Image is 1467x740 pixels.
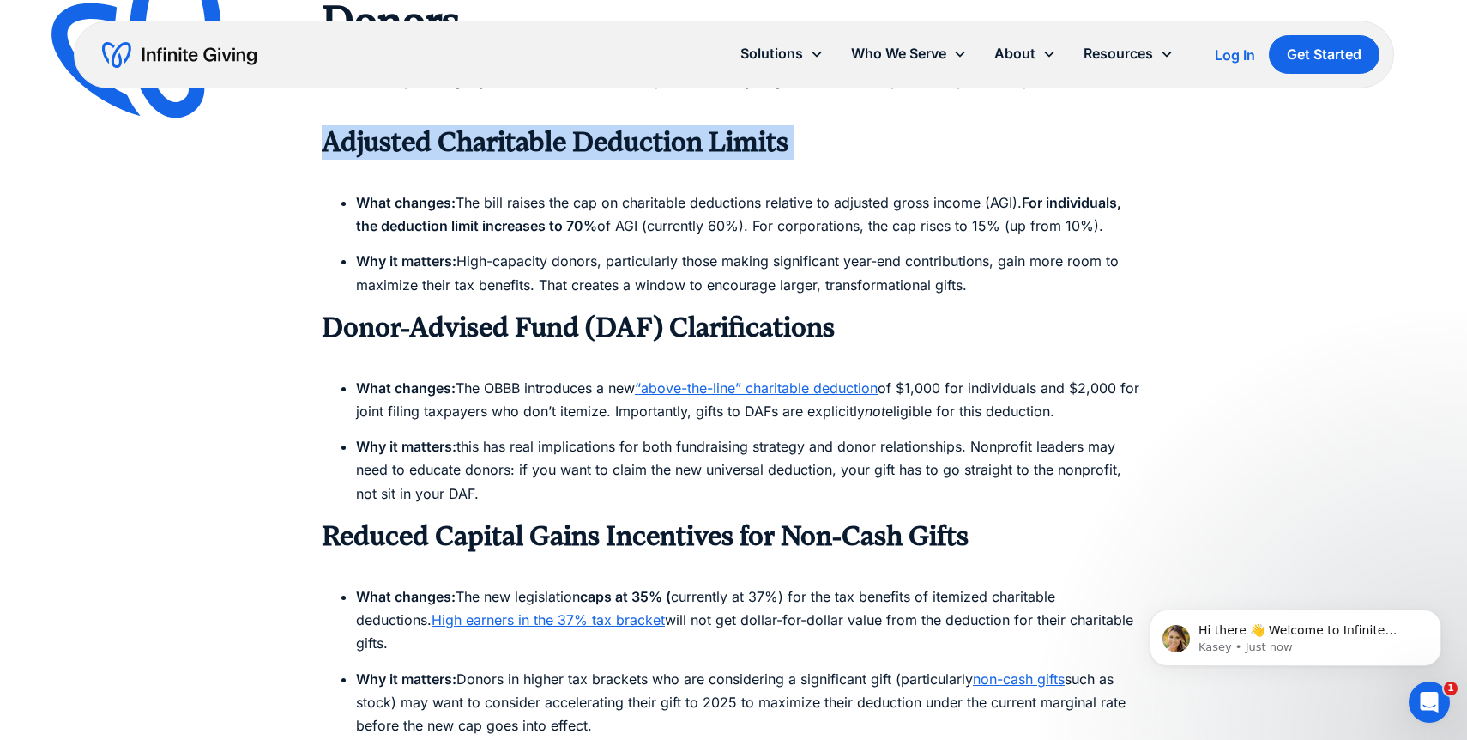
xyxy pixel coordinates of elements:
div: About [994,42,1035,65]
div: Who We Serve [851,42,946,65]
strong: caps at 35% ( [580,588,671,605]
strong: Reduced Capital Gains Incentives for Non-Cash Gifts [322,520,969,552]
a: home [102,41,257,69]
span: 1 [1444,682,1458,695]
li: The OBBB introduces a new of $1,000 for individuals and $2,000 for joint filing taxpayers who don... [356,377,1145,423]
a: non-cash gifts [973,670,1065,688]
strong: Why it matters: [356,670,456,688]
strong: Adjusted Charitable Deduction Limits [322,126,788,158]
strong: What changes: [356,379,456,397]
iframe: Intercom live chat [1409,682,1450,723]
strong: What changes: [356,194,456,211]
a: Get Started [1269,35,1379,74]
strong: Donor-Advised Fund (DAF) Clarifications [322,312,835,343]
a: “above-the-line” charitable deduction [635,379,878,397]
li: The bill raises the cap on charitable deductions relative to adjusted gross income (AGI). of AGI ... [356,191,1145,238]
li: The new legislation currently at 37%) for the tax benefits of itemized charitable deductions. wil... [356,585,1145,656]
iframe: Intercom notifications message [1124,573,1467,694]
a: Log In [1215,45,1255,65]
div: Log In [1215,48,1255,62]
div: Resources [1084,42,1153,65]
p: ‍ [322,345,1145,368]
p: ‍ [322,554,1145,577]
div: Resources [1070,35,1187,72]
li: High-capacity donors, particularly those making significant year-end contributions, gain more roo... [356,250,1145,296]
strong: What changes: [356,588,456,605]
div: Who We Serve [837,35,981,72]
em: not [865,403,885,420]
div: Solutions [740,42,803,65]
li: this has real implications for both fundraising strategy and donor relationships. Nonprofit leade... [356,435,1145,506]
strong: Why it matters: [356,252,456,270]
div: Solutions [727,35,837,72]
a: High earners in the 37% tax bracket [432,611,665,628]
p: ‍ [322,160,1145,183]
div: About [981,35,1070,72]
strong: Why it matters: [356,438,456,455]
